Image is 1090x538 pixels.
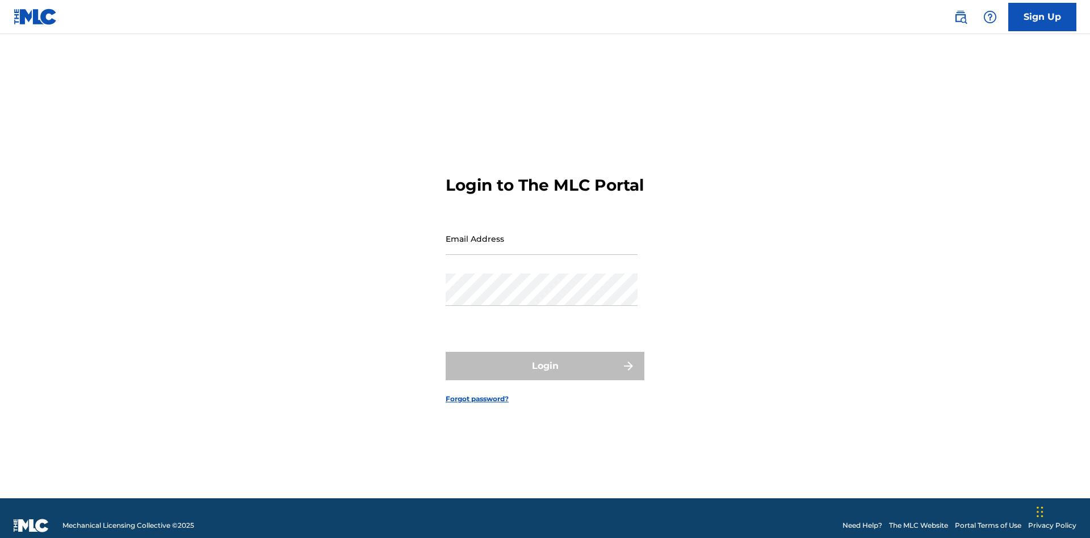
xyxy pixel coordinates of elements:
span: Mechanical Licensing Collective © 2025 [62,520,194,531]
img: search [954,10,967,24]
a: Portal Terms of Use [955,520,1021,531]
a: Public Search [949,6,972,28]
img: logo [14,519,49,532]
iframe: Chat Widget [1033,484,1090,538]
a: Forgot password? [446,394,509,404]
h3: Login to The MLC Portal [446,175,644,195]
a: Sign Up [1008,3,1076,31]
a: Need Help? [842,520,882,531]
a: The MLC Website [889,520,948,531]
img: help [983,10,997,24]
img: MLC Logo [14,9,57,25]
div: Drag [1037,495,1043,529]
div: Help [979,6,1001,28]
a: Privacy Policy [1028,520,1076,531]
